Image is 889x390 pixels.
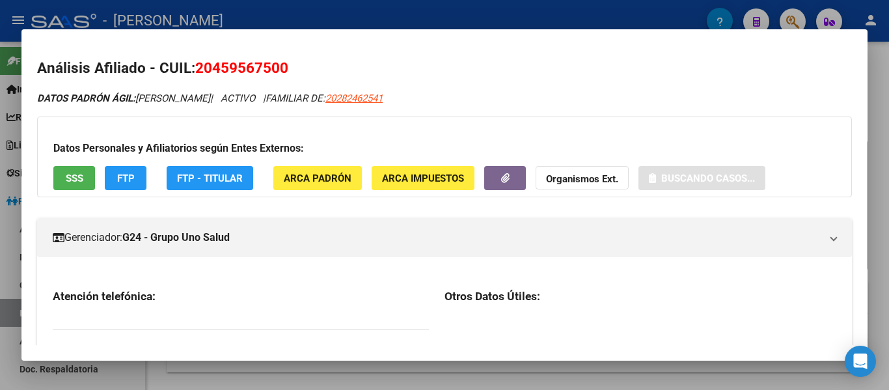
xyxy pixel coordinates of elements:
[37,92,383,104] i: | ACTIVO |
[53,141,836,156] h3: Datos Personales y Afiliatorios según Entes Externos:
[284,173,351,184] span: ARCA Padrón
[117,173,135,184] span: FTP
[105,166,146,190] button: FTP
[661,173,755,184] span: Buscando casos...
[536,166,629,190] button: Organismos Ext.
[37,57,852,79] h2: Análisis Afiliado - CUIL:
[53,289,429,303] h3: Atención telefónica:
[325,92,383,104] span: 20282462541
[546,173,618,185] strong: Organismos Ext.
[53,230,821,245] mat-panel-title: Gerenciador:
[177,173,243,184] span: FTP - Titular
[37,92,135,104] strong: DATOS PADRÓN ÁGIL:
[66,173,83,184] span: SSS
[273,166,362,190] button: ARCA Padrón
[638,166,765,190] button: Buscando casos...
[845,346,876,377] div: Open Intercom Messenger
[167,166,253,190] button: FTP - Titular
[266,92,383,104] span: FAMILIAR DE:
[372,166,474,190] button: ARCA Impuestos
[444,289,836,303] h3: Otros Datos Útiles:
[195,59,288,76] span: 20459567500
[53,166,95,190] button: SSS
[37,218,852,257] mat-expansion-panel-header: Gerenciador:G24 - Grupo Uno Salud
[122,230,230,245] strong: G24 - Grupo Uno Salud
[37,92,210,104] span: [PERSON_NAME]
[382,173,464,184] span: ARCA Impuestos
